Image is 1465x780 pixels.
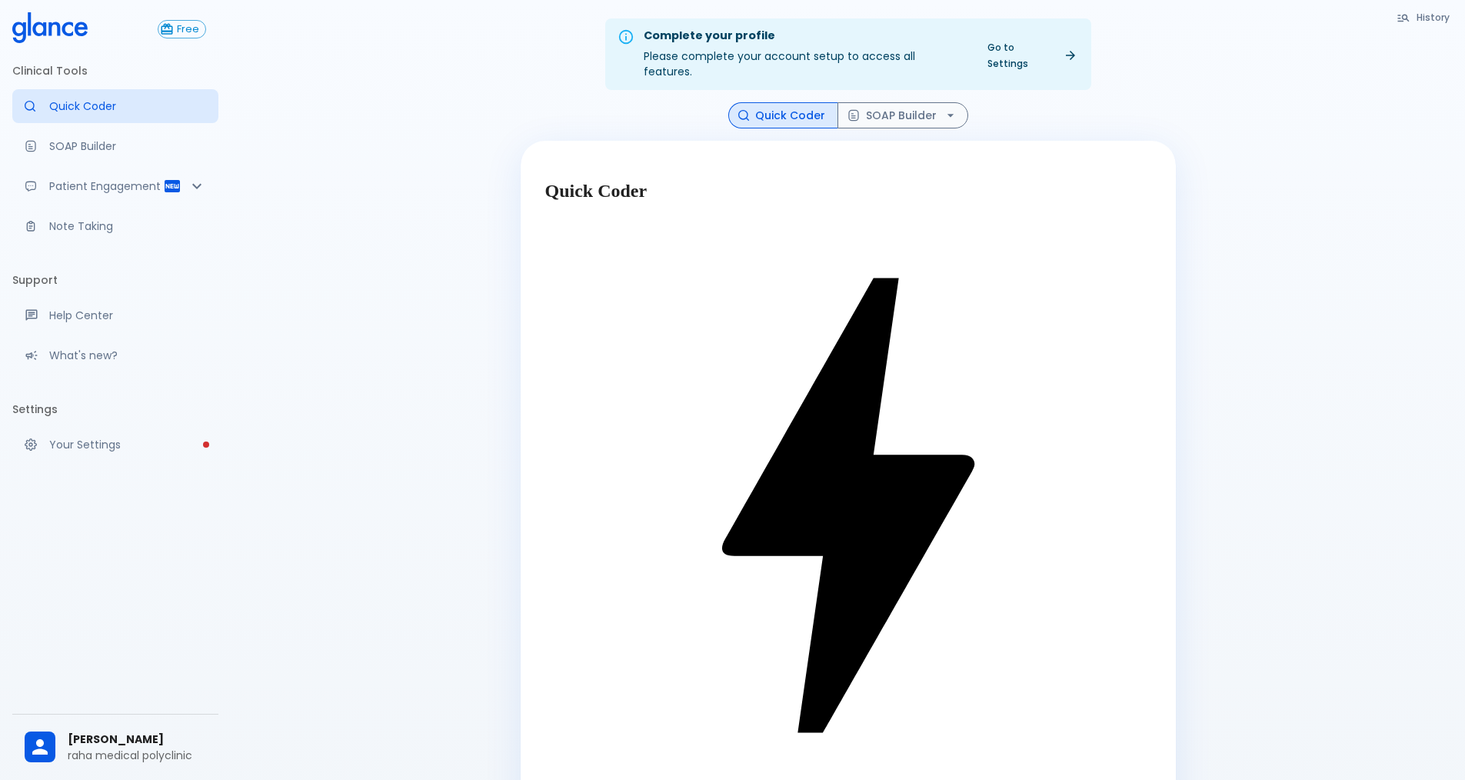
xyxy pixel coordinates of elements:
li: Settings [12,391,218,428]
p: raha medical polyclinic [68,748,206,763]
a: Docugen: Compose a clinical documentation in seconds [12,129,218,163]
div: [PERSON_NAME]raha medical polyclinic [12,721,218,774]
a: Advanced note-taking [12,209,218,243]
p: Help Center [49,308,206,323]
button: Quick Coder [728,102,838,129]
a: Moramiz: Find ICD10AM codes instantly [12,89,218,123]
a: Click to view or change your subscription [158,20,218,38]
div: Recent updates and feature releases [12,338,218,372]
p: SOAP Builder [49,138,206,154]
button: Free [158,20,206,38]
a: Get help from our support team [12,298,218,332]
p: Your Settings [49,437,206,452]
button: SOAP Builder [837,102,968,129]
p: Patient Engagement [49,178,163,194]
div: Complete your profile [644,28,966,45]
a: Go to Settings [978,36,1085,75]
div: Please complete your account setup to access all features. [644,23,966,85]
span: Free [171,24,205,35]
p: What's new? [49,348,206,363]
li: Support [12,262,218,298]
a: Please complete account setup [12,428,218,462]
span: [PERSON_NAME] [68,732,206,748]
p: Quick Coder [49,98,206,114]
p: Note Taking [49,218,206,234]
div: Patient Reports & Referrals [12,169,218,203]
li: Clinical Tools [12,52,218,89]
button: History [1389,6,1459,28]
